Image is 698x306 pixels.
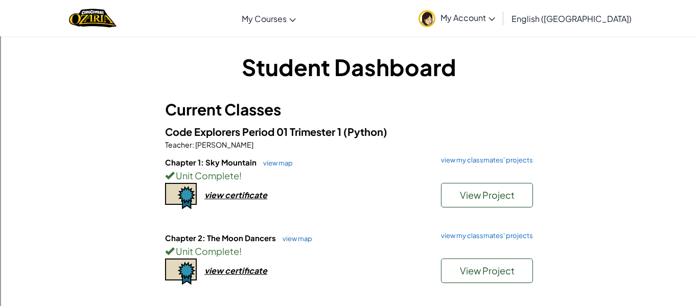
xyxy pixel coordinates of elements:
[242,13,287,24] span: My Courses
[69,8,117,29] a: Ozaria by CodeCombat logo
[506,5,637,32] a: English ([GEOGRAPHIC_DATA])
[511,13,632,24] span: English ([GEOGRAPHIC_DATA])
[413,2,500,34] a: My Account
[69,8,117,29] img: Home
[418,10,435,27] img: avatar
[237,5,301,32] a: My Courses
[440,12,495,23] span: My Account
